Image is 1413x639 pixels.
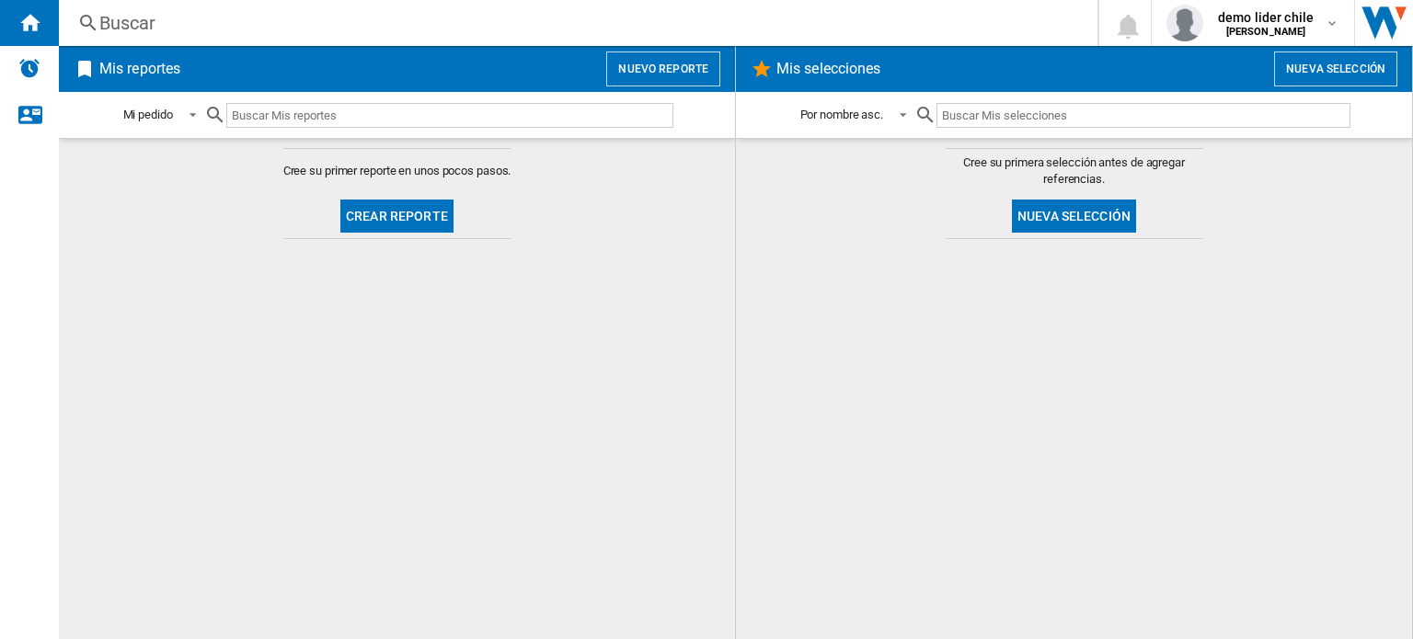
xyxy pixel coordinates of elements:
[96,51,184,86] h2: Mis reportes
[99,10,1050,36] div: Buscar
[1012,200,1136,233] button: Nueva selección
[1274,51,1397,86] button: Nueva selección
[123,108,173,121] div: Mi pedido
[606,51,720,86] button: Nuevo reporte
[1226,26,1306,38] b: [PERSON_NAME]
[946,154,1203,188] span: Cree su primera selección antes de agregar referencias.
[800,108,884,121] div: Por nombre asc.
[773,51,885,86] h2: Mis selecciones
[18,57,40,79] img: alerts-logo.svg
[1166,5,1203,41] img: profile.jpg
[226,103,673,128] input: Buscar Mis reportes
[936,103,1350,128] input: Buscar Mis selecciones
[340,200,454,233] button: Crear reporte
[1218,8,1314,27] span: demo lider chile
[283,163,511,179] span: Cree su primer reporte en unos pocos pasos.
